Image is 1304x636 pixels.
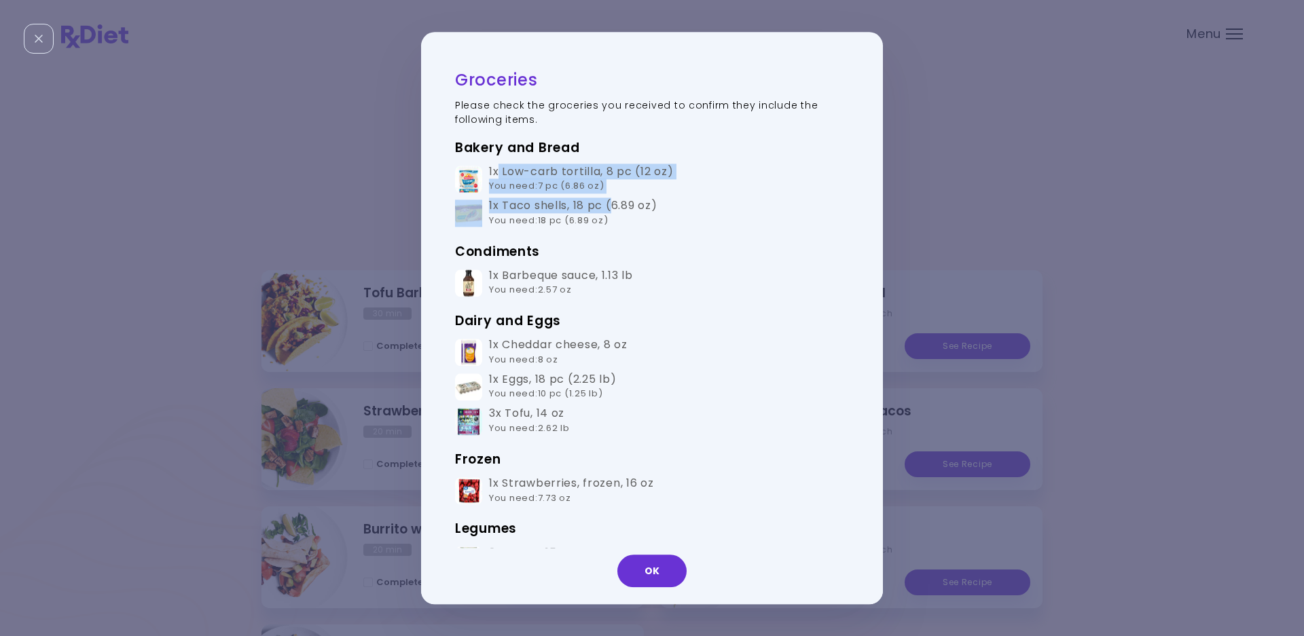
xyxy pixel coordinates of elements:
h3: Condiments [455,241,849,263]
div: 2x Beans , 15 oz [489,546,573,576]
div: 1x Barbeque sauce , 1.13 lb [489,269,633,298]
span: You need : 8 oz [489,353,558,366]
p: Please check the groceries you received to confirm they include the following items. [455,98,849,127]
span: You need : 10 pc (1.25 lb) [489,388,602,400]
button: OK [617,555,687,587]
div: 3x Tofu , 14 oz [489,407,570,436]
div: 1x Cheddar cheese , 8 oz [489,338,628,367]
h3: Bakery and Bread [455,137,849,159]
h3: Frozen [455,449,849,470]
span: You need : 2.62 lb [489,422,570,434]
div: 1x Taco shells , 18 pc (6.89 oz) [489,200,657,229]
div: 1x Low-carb tortilla , 8 pc (12 oz) [489,165,674,194]
h3: Legumes [455,519,849,540]
span: You need : 7.73 oz [489,491,571,504]
span: You need : 18 pc (6.89 oz) [489,214,608,227]
span: You need : 7 pc (6.86 oz) [489,180,604,193]
div: 1x Eggs , 18 pc (2.25 lb) [489,373,616,402]
h3: Dairy and Eggs [455,311,849,333]
h2: Groceries [455,69,849,90]
div: 1x Strawberries, frozen , 16 oz [489,476,654,506]
div: Close [24,24,54,54]
span: You need : 2.57 oz [489,284,572,297]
